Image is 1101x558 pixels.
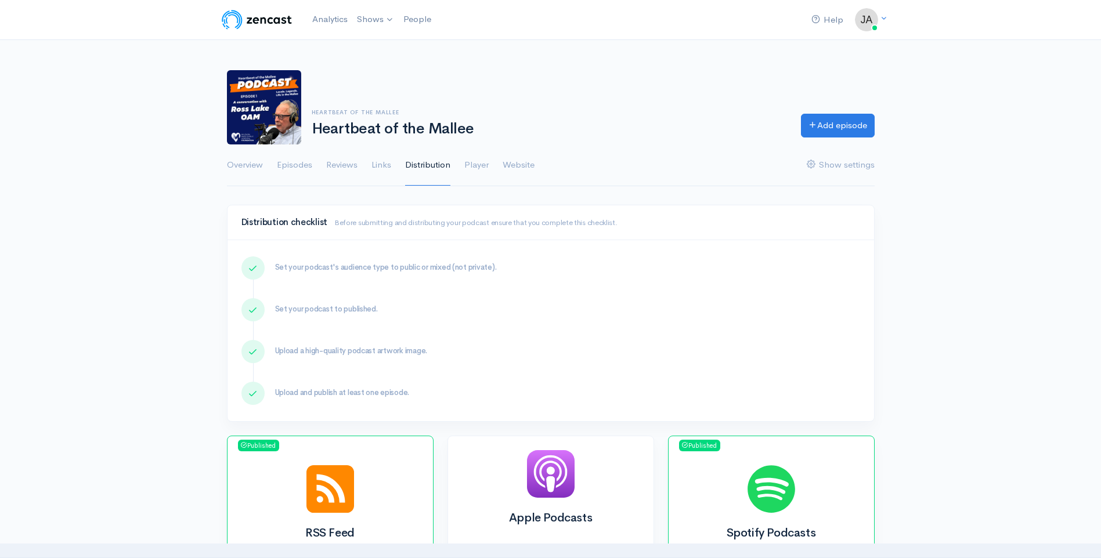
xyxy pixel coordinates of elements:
img: RSS Feed logo [306,465,354,513]
h1: Heartbeat of the Mallee [312,121,787,137]
img: Apple Podcasts logo [527,450,575,498]
a: Reviews [326,144,358,186]
a: Player [464,144,489,186]
span: Published [238,440,279,451]
h2: Apple Podcasts [462,512,640,524]
a: Show settings [807,144,875,186]
a: Website [503,144,535,186]
a: Shows [352,7,399,32]
span: Published [679,440,720,451]
a: People [399,7,436,32]
span: Upload a high-quality podcast artwork image. [275,346,428,356]
a: Help [807,8,848,32]
img: ZenCast Logo [220,8,294,31]
h2: RSS Feed [241,527,419,539]
span: Set your podcast's audience type to public or mixed (not private). [275,262,497,272]
a: Links [371,144,391,186]
small: Before submitting and distributing your podcast ensure that you complete this checklist. [334,218,618,227]
span: Upload and publish at least one episode. [275,387,410,397]
a: Overview [227,144,263,186]
h2: Spotify Podcasts [683,527,860,539]
a: Add episode [801,114,875,137]
a: Episodes [277,144,312,186]
span: Set your podcast to published. [275,304,378,314]
img: Spotify Podcasts logo [748,465,795,513]
h4: Distribution checklist [241,218,860,227]
a: Analytics [308,7,352,32]
a: Distribution [405,144,450,186]
img: ... [855,8,878,31]
h6: Heartbeat of the Mallee [312,109,787,115]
